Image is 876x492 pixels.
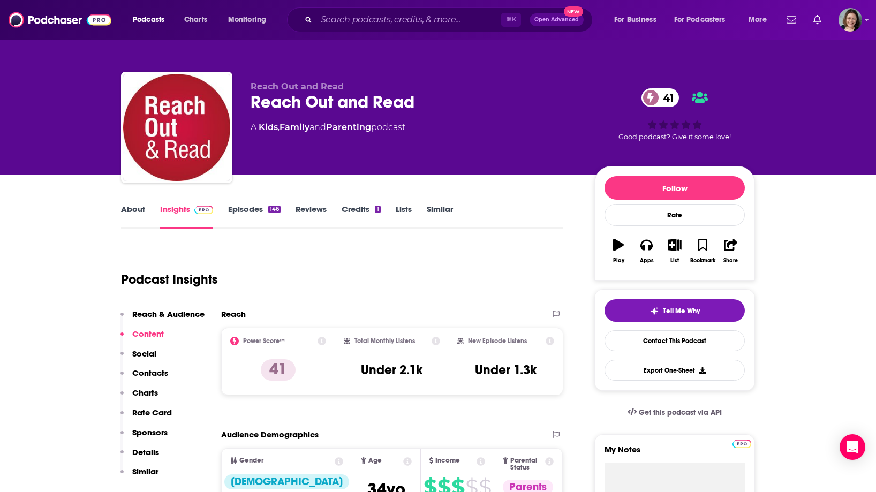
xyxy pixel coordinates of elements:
button: Content [120,329,164,349]
a: Credits1 [342,204,380,229]
span: Reach Out and Read [251,81,344,92]
button: Show profile menu [839,8,862,32]
span: For Podcasters [674,12,726,27]
span: Charts [184,12,207,27]
span: Open Advanced [534,17,579,22]
p: Sponsors [132,427,168,437]
span: Age [368,457,382,464]
button: Charts [120,388,158,407]
button: Reach & Audience [120,309,205,329]
img: Reach Out and Read [123,74,230,181]
button: Apps [632,232,660,270]
button: List [661,232,689,270]
p: Social [132,349,156,359]
button: Social [120,349,156,368]
span: Monitoring [228,12,266,27]
button: open menu [667,11,741,28]
img: User Profile [839,8,862,32]
span: Gender [239,457,263,464]
img: tell me why sparkle [650,307,659,315]
span: Logged in as micglogovac [839,8,862,32]
span: New [564,6,583,17]
button: Details [120,447,159,467]
p: Similar [132,466,158,476]
a: Pro website [732,438,751,448]
button: Follow [605,176,745,200]
span: Podcasts [133,12,164,27]
div: A podcast [251,121,405,134]
h3: Under 2.1k [361,362,422,378]
a: About [121,204,145,229]
p: Charts [132,388,158,398]
button: open menu [741,11,780,28]
a: Reviews [296,204,327,229]
div: 1 [375,206,380,213]
button: open menu [221,11,280,28]
button: Rate Card [120,407,172,427]
div: Open Intercom Messenger [840,434,865,460]
div: Search podcasts, credits, & more... [297,7,603,32]
button: Open AdvancedNew [530,13,584,26]
a: Get this podcast via API [619,399,730,426]
h2: New Episode Listens [468,337,527,345]
div: 146 [268,206,281,213]
span: Good podcast? Give it some love! [618,133,731,141]
button: Contacts [120,368,168,388]
h3: Under 1.3k [475,362,537,378]
a: Kids [259,122,278,132]
span: For Business [614,12,656,27]
p: Details [132,447,159,457]
img: Podchaser Pro [732,440,751,448]
button: open menu [607,11,670,28]
button: tell me why sparkleTell Me Why [605,299,745,322]
span: ⌘ K [501,13,521,27]
button: Sponsors [120,427,168,447]
button: Share [717,232,745,270]
a: Contact This Podcast [605,330,745,351]
input: Search podcasts, credits, & more... [316,11,501,28]
span: Income [435,457,460,464]
label: My Notes [605,444,745,463]
a: Episodes146 [228,204,281,229]
h2: Power Score™ [243,337,285,345]
p: Rate Card [132,407,172,418]
a: Lists [396,204,412,229]
span: More [749,12,767,27]
a: 41 [641,88,679,107]
div: Play [613,258,624,264]
span: Tell Me Why [663,307,700,315]
div: Apps [640,258,654,264]
a: Parenting [326,122,371,132]
h2: Reach [221,309,246,319]
div: Rate [605,204,745,226]
p: 41 [261,359,296,381]
a: InsightsPodchaser Pro [160,204,213,229]
span: Get this podcast via API [639,408,722,417]
div: Share [723,258,738,264]
img: Podchaser Pro [194,206,213,214]
a: Show notifications dropdown [782,11,801,29]
h1: Podcast Insights [121,271,218,287]
p: Contacts [132,368,168,378]
a: Show notifications dropdown [809,11,826,29]
p: Reach & Audience [132,309,205,319]
span: , [278,122,280,132]
p: Content [132,329,164,339]
button: open menu [125,11,178,28]
button: Bookmark [689,232,716,270]
a: Charts [177,11,214,28]
div: Bookmark [690,258,715,264]
div: List [670,258,679,264]
h2: Audience Demographics [221,429,319,440]
a: Family [280,122,309,132]
div: 41Good podcast? Give it some love! [594,81,755,148]
span: and [309,122,326,132]
h2: Total Monthly Listens [354,337,415,345]
button: Export One-Sheet [605,360,745,381]
span: 41 [652,88,679,107]
a: Similar [427,204,453,229]
img: Podchaser - Follow, Share and Rate Podcasts [9,10,111,30]
button: Similar [120,466,158,486]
